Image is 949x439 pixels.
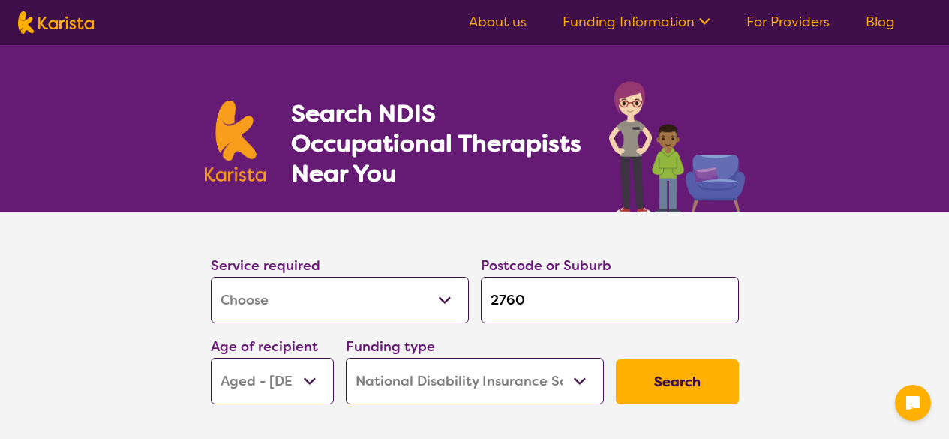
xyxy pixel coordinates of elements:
a: For Providers [746,13,830,31]
label: Service required [211,257,320,275]
input: Type [481,277,739,323]
label: Funding type [346,338,435,356]
a: Funding Information [563,13,710,31]
a: About us [469,13,527,31]
img: Karista logo [18,11,94,34]
img: occupational-therapy [609,81,745,212]
h1: Search NDIS Occupational Therapists Near You [291,98,583,188]
label: Age of recipient [211,338,318,356]
a: Blog [866,13,895,31]
img: Karista logo [205,101,266,182]
button: Search [616,359,739,404]
label: Postcode or Suburb [481,257,611,275]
